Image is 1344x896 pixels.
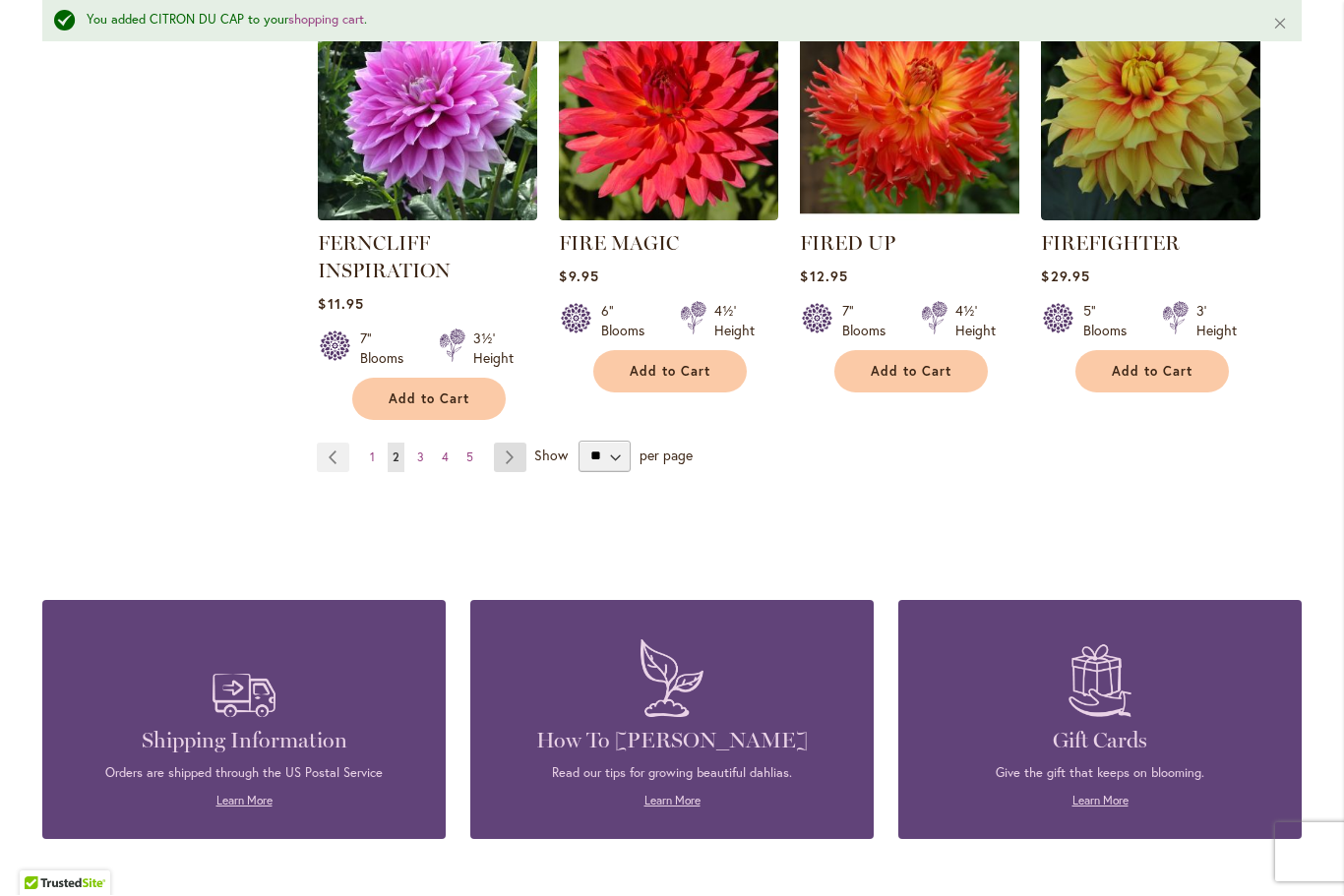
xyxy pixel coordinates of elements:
[601,302,656,341] div: 6" Blooms
[500,765,844,783] p: Read our tips for growing beautiful dahlias.
[640,446,693,464] span: per page
[559,2,778,221] img: FIRE MAGIC
[800,232,895,256] a: FIRED UP
[1041,2,1260,221] img: FIREFIGHTER
[15,826,70,881] iframe: Launch Accessibility Center
[593,351,747,393] button: Add to Cart
[800,268,847,286] span: $12.95
[1112,364,1192,381] span: Add to Cart
[365,444,380,473] a: 1
[1041,207,1260,225] a: FIREFIGHTER
[955,302,996,341] div: 4½' Height
[393,450,399,465] span: 2
[466,450,473,465] span: 5
[87,12,1243,30] div: You added CITRON DU CAP to your .
[216,794,273,808] a: Learn More
[559,232,679,256] a: FIRE MAGIC
[318,2,537,221] img: Ferncliff Inspiration
[370,450,375,465] span: 1
[1083,302,1138,341] div: 5" Blooms
[412,444,429,473] a: 3
[318,295,363,314] span: $11.95
[630,364,710,381] span: Add to Cart
[559,268,598,286] span: $9.95
[318,232,451,283] a: FERNCLIFF INSPIRATION
[534,446,568,464] span: Show
[318,207,537,225] a: Ferncliff Inspiration
[928,728,1272,755] h4: Gift Cards
[871,364,951,381] span: Add to Cart
[437,444,454,473] a: 4
[714,302,755,341] div: 4½' Height
[1072,794,1129,808] a: Learn More
[417,450,424,465] span: 3
[834,351,988,393] button: Add to Cart
[461,444,478,473] a: 5
[72,728,416,755] h4: Shipping Information
[473,329,514,369] div: 3½' Height
[352,379,506,421] button: Add to Cart
[1196,302,1237,341] div: 3' Height
[644,794,701,808] a: Learn More
[72,765,416,783] p: Orders are shipped through the US Postal Service
[842,302,897,341] div: 7" Blooms
[442,450,449,465] span: 4
[389,391,469,408] span: Add to Cart
[360,329,415,369] div: 7" Blooms
[800,207,1019,225] a: FIRED UP
[500,728,844,755] h4: How To [PERSON_NAME]
[1041,268,1089,286] span: $29.95
[928,765,1272,783] p: Give the gift that keeps on blooming.
[1041,232,1180,256] a: FIREFIGHTER
[559,207,778,225] a: FIRE MAGIC
[1075,351,1229,393] button: Add to Cart
[800,2,1019,221] img: FIRED UP
[288,12,364,29] a: shopping cart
